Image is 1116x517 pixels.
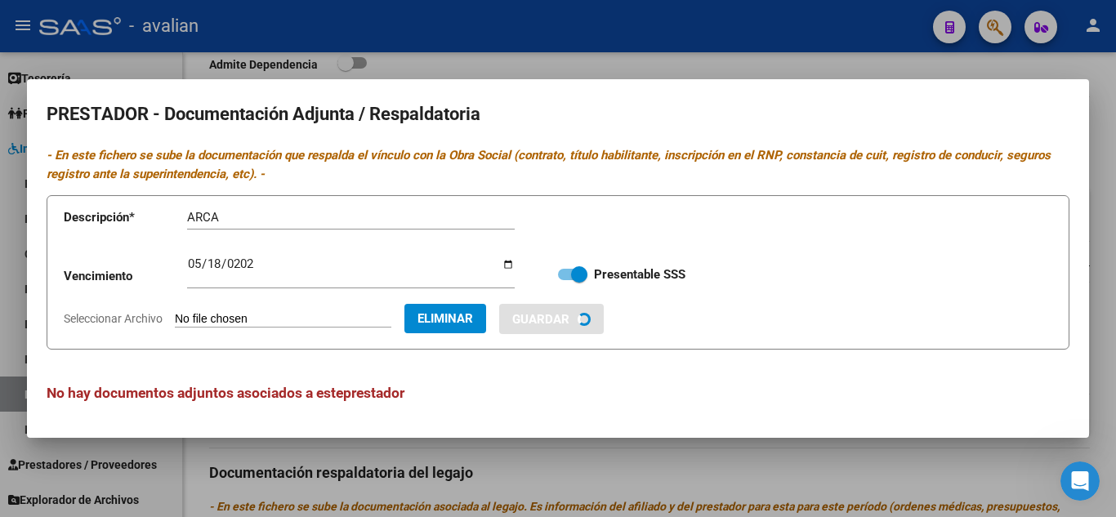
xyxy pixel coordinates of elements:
span: Seleccionar Archivo [64,312,163,325]
iframe: Intercom live chat [1060,461,1100,501]
strong: Presentable SSS [594,267,685,282]
span: Eliminar [417,311,473,326]
button: Guardar [499,304,604,334]
p: Vencimiento [64,267,187,286]
span: Guardar [512,312,569,327]
h2: PRESTADOR - Documentación Adjunta / Respaldatoria [47,99,1069,130]
span: prestador [343,385,404,401]
p: Descripción [64,208,187,227]
h3: No hay documentos adjuntos asociados a este [47,382,1069,403]
button: Eliminar [404,304,486,333]
i: - En este fichero se sube la documentación que respalda el vínculo con la Obra Social (contrato, ... [47,148,1051,181]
